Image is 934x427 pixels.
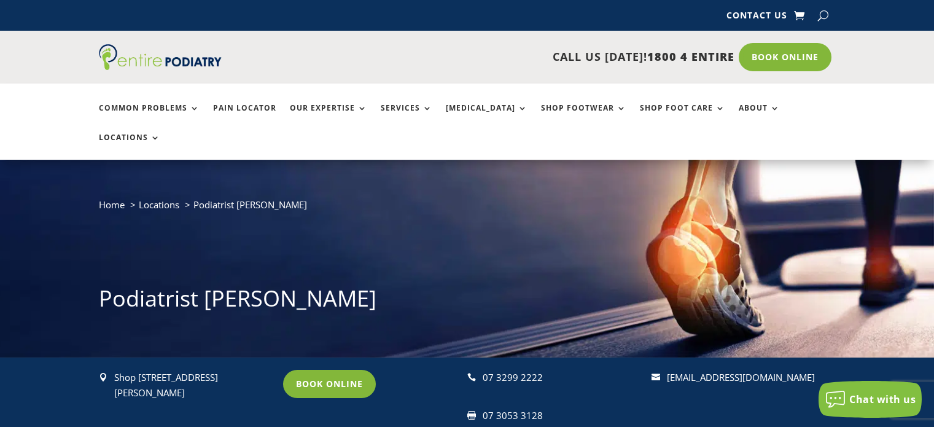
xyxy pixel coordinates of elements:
[114,370,272,401] p: Shop [STREET_ADDRESS][PERSON_NAME]
[99,198,125,211] a: Home
[667,371,815,383] a: [EMAIL_ADDRESS][DOMAIN_NAME]
[139,198,179,211] a: Locations
[381,104,432,130] a: Services
[283,370,376,398] a: Book Online
[467,373,476,382] span: 
[739,104,780,130] a: About
[652,373,660,382] span: 
[446,104,527,130] a: [MEDICAL_DATA]
[99,197,836,222] nav: breadcrumb
[99,44,222,70] img: logo (1)
[739,43,831,71] a: Book Online
[640,104,725,130] a: Shop Foot Care
[467,411,476,420] span: 
[647,49,734,64] span: 1800 4 ENTIRE
[483,408,640,424] div: 07 3053 3128
[849,393,916,406] span: Chat with us
[541,104,626,130] a: Shop Footwear
[99,373,107,382] span: 
[726,11,787,25] a: Contact Us
[193,198,307,211] span: Podiatrist [PERSON_NAME]
[99,60,222,72] a: Entire Podiatry
[99,104,200,130] a: Common Problems
[213,104,276,130] a: Pain Locator
[290,104,367,130] a: Our Expertise
[819,381,922,418] button: Chat with us
[483,370,640,386] div: 07 3299 2222
[99,133,160,160] a: Locations
[269,49,734,65] p: CALL US [DATE]!
[99,283,836,320] h1: Podiatrist [PERSON_NAME]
